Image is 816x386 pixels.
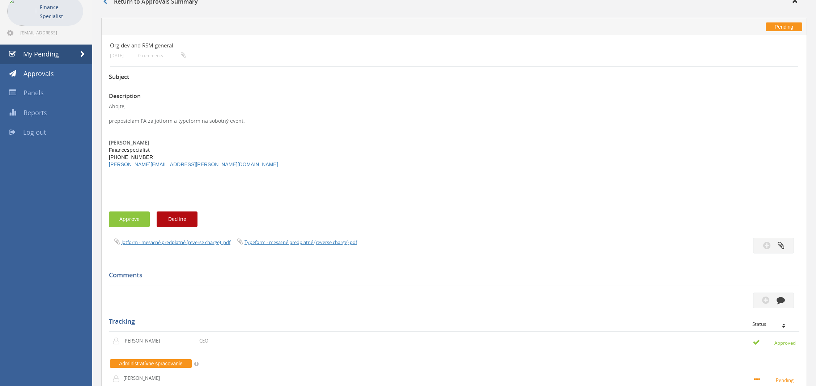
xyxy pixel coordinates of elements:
[109,74,799,80] h3: Subject
[123,375,165,382] p: [PERSON_NAME]
[40,3,80,21] p: Finance Specialist
[754,376,796,384] small: Pending
[110,42,684,49] h4: Org dev and RSM general
[109,272,794,279] h5: Comments
[23,50,59,58] span: My Pending
[752,322,794,327] div: Status
[122,239,230,246] a: Jotform - mesačné predplatné (reverse charge) .pdf
[109,147,127,153] span: Finance
[20,30,82,35] span: [EMAIL_ADDRESS][DOMAIN_NAME]
[199,337,208,344] p: CEO
[23,128,46,137] span: Log out
[109,117,799,125] div: preposielam FA za jotform a typeform na sobotný event.
[112,375,123,382] img: user-icon.png
[138,53,186,58] small: 0 comments...
[24,88,44,97] span: Panels
[766,22,802,31] span: Pending
[110,53,124,58] small: [DATE]
[109,103,799,110] div: Ahojte,
[157,211,197,227] button: Decline
[109,93,799,100] h3: Description
[123,337,165,344] p: [PERSON_NAME]
[109,139,149,146] b: [PERSON_NAME]
[109,211,150,227] button: Approve
[109,318,794,325] h5: Tracking
[109,132,112,139] span: --
[24,108,47,117] span: Reports
[109,146,799,168] p: specialist
[24,69,54,78] span: Approvals
[245,239,357,246] a: Typeform - mesačné predplatné (reverse charge).pdf
[112,337,123,345] img: user-icon.png
[753,339,796,347] small: Approved
[109,161,278,167] a: [PERSON_NAME][EMAIL_ADDRESS][PERSON_NAME][DOMAIN_NAME]
[109,154,278,167] span: [PHONE_NUMBER]
[110,359,192,368] span: Administratívne spracovanie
